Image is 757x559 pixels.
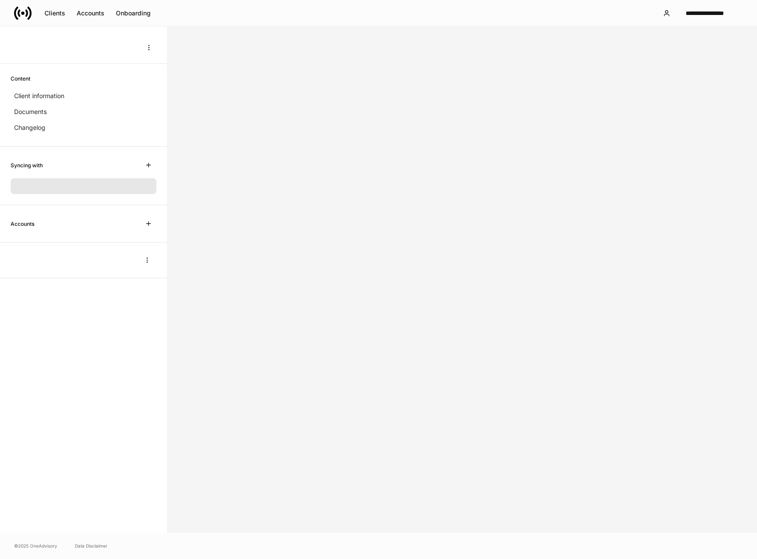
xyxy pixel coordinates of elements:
h6: Accounts [11,220,34,228]
a: Data Disclaimer [75,542,108,549]
button: Onboarding [110,6,156,20]
div: Onboarding [116,10,151,16]
button: Clients [39,6,71,20]
a: Documents [11,104,156,120]
a: Changelog [11,120,156,136]
h6: Syncing with [11,161,43,169]
p: Documents [14,107,47,116]
span: © 2025 OneAdvisory [14,542,57,549]
a: Client information [11,88,156,104]
h6: Content [11,74,30,83]
p: Client information [14,92,64,100]
div: Accounts [77,10,104,16]
div: Clients [45,10,65,16]
button: Accounts [71,6,110,20]
p: Changelog [14,123,45,132]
